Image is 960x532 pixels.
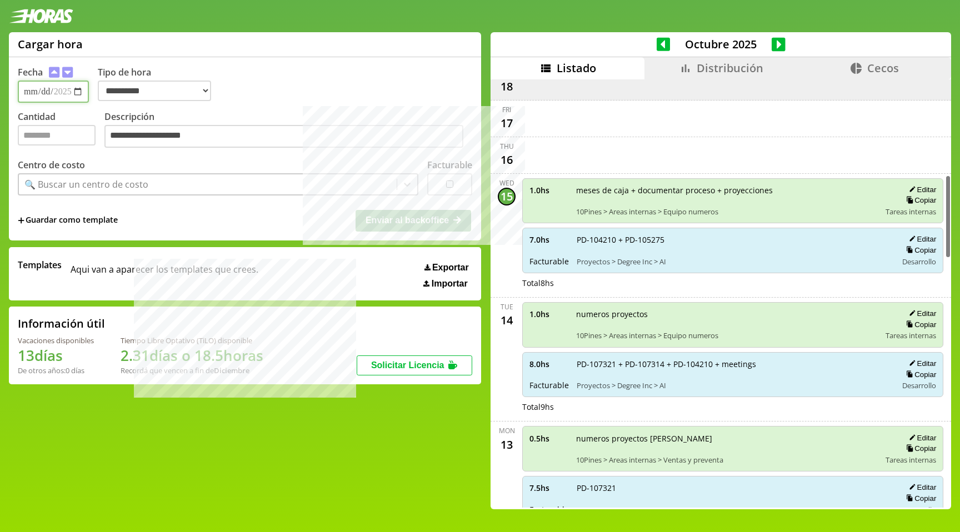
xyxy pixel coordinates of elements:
button: Editar [906,483,936,492]
span: 1.0 hs [529,185,568,195]
input: Cantidad [18,125,96,145]
span: Tareas internas [886,455,936,465]
div: Fri [502,105,511,114]
div: Tiempo Libre Optativo (TiLO) disponible [121,335,263,345]
span: Proyectos > Degree Inc > AI [577,380,889,390]
span: Facturable [529,504,569,515]
div: Wed [499,178,514,188]
b: Diciembre [214,365,249,375]
label: Centro de costo [18,159,85,171]
button: Copiar [903,195,936,205]
span: Aqui van a aparecer los templates que crees. [71,259,258,289]
span: Desarrollo [902,505,936,515]
button: Copiar [903,494,936,503]
span: Cecos [867,61,899,76]
label: Facturable [427,159,472,171]
span: 10Pines > Areas internas > Ventas y preventa [576,455,878,465]
span: 7.0 hs [529,234,569,245]
span: 10Pines > Areas internas > Equipo numeros [576,207,878,217]
span: PD-107321 + PD-107314 + PD-104210 + meetings [577,359,889,369]
div: Tue [501,302,513,312]
span: Proyectos > Degree Inc > AI [577,505,889,515]
select: Tipo de hora [98,81,211,101]
button: Copiar [903,370,936,379]
span: 7.5 hs [529,483,569,493]
button: Copiar [903,320,936,329]
h1: Cargar hora [18,37,83,52]
div: 16 [498,151,516,169]
span: meses de caja + documentar proceso + proyecciones [576,185,878,195]
label: Tipo de hora [98,66,220,103]
span: +Guardar como template [18,214,118,227]
div: Recordá que vencen a fin de [121,365,263,375]
button: Editar [906,359,936,368]
span: Octubre 2025 [670,37,772,52]
div: scrollable content [491,79,951,508]
img: logotipo [9,9,73,23]
span: Listado [557,61,596,76]
button: Copiar [903,444,936,453]
span: Proyectos > Degree Inc > AI [577,257,889,267]
div: 13 [498,435,516,453]
button: Solicitar Licencia [357,355,472,375]
div: De otros años: 0 días [18,365,94,375]
h1: 2.31 días o 18.5 horas [121,345,263,365]
span: Facturable [529,380,569,390]
span: Tareas internas [886,330,936,340]
span: Templates [18,259,62,271]
label: Fecha [18,66,43,78]
div: Total 9 hs [522,401,943,412]
button: Editar [906,309,936,318]
label: Cantidad [18,111,104,151]
button: Editar [906,185,936,194]
div: Mon [499,426,515,435]
textarea: Descripción [104,125,463,148]
button: Exportar [421,262,472,273]
span: Desarrollo [902,380,936,390]
span: 10Pines > Areas internas > Equipo numeros [576,330,878,340]
button: Copiar [903,245,936,255]
div: 18 [498,78,516,96]
div: Thu [500,142,514,151]
span: PD-107321 [577,483,889,493]
span: Desarrollo [902,257,936,267]
label: Descripción [104,111,472,151]
span: Tareas internas [886,207,936,217]
span: Solicitar Licencia [371,360,444,370]
button: Editar [906,433,936,443]
div: 15 [498,188,516,205]
span: Importar [432,279,468,289]
div: Total 8 hs [522,278,943,288]
span: numeros proyectos [576,309,878,319]
div: 17 [498,114,516,132]
div: 🔍 Buscar un centro de costo [24,178,148,190]
div: 14 [498,312,516,329]
span: 8.0 hs [529,359,569,369]
h2: Información útil [18,316,105,331]
span: 0.5 hs [529,433,568,444]
span: numeros proyectos [PERSON_NAME] [576,433,878,444]
span: + [18,214,24,227]
span: Facturable [529,256,569,267]
span: Distribución [697,61,763,76]
button: Editar [906,234,936,244]
span: Exportar [432,263,469,273]
span: 1.0 hs [529,309,568,319]
span: PD-104210 + PD-105275 [577,234,889,245]
div: Vacaciones disponibles [18,335,94,345]
h1: 13 días [18,345,94,365]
